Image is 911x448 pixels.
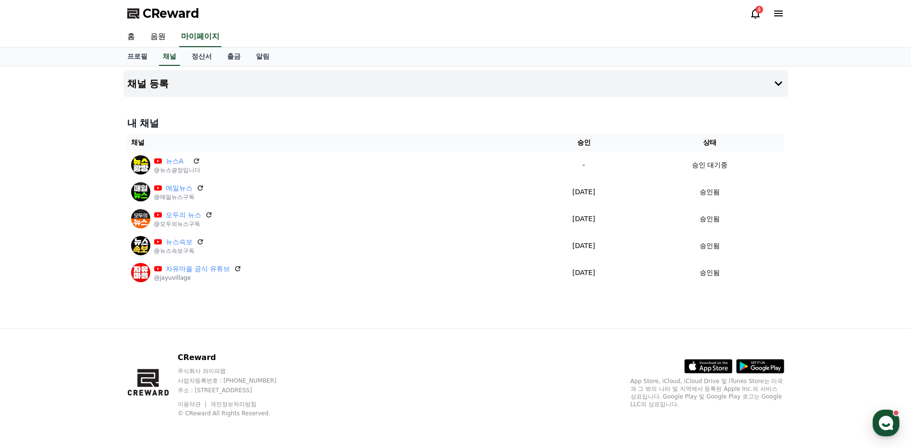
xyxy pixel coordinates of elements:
[154,274,242,282] p: @jayuvillage
[535,241,632,251] p: [DATE]
[154,166,200,174] p: @뉴스광장입니다
[123,70,788,97] button: 채널 등록
[700,214,720,224] p: 승인됨
[184,48,219,66] a: 정산서
[750,8,761,19] a: 4
[120,48,155,66] a: 프로필
[535,268,632,278] p: [DATE]
[127,6,199,21] a: CReward
[131,209,150,228] img: 모두의 뉴스
[30,319,36,327] span: 홈
[154,247,204,255] p: @뉴스속보구독
[63,305,124,329] a: 대화
[631,377,784,408] p: App Store, iCloud, iCloud Drive 및 iTunes Store는 미국과 그 밖의 나라 및 지역에서 등록된 Apple Inc.의 서비스 상표입니다. Goo...
[3,305,63,329] a: 홈
[127,134,532,151] th: 채널
[178,386,295,394] p: 주소 : [STREET_ADDRESS]
[166,210,201,220] a: 모두의 뉴스
[210,401,256,408] a: 개인정보처리방침
[178,367,295,375] p: 주식회사 와이피랩
[127,78,169,89] h4: 채널 등록
[166,183,193,193] a: 매일뉴스
[755,6,763,13] div: 4
[248,48,277,66] a: 알림
[178,410,295,417] p: © CReward All Rights Reserved.
[700,187,720,197] p: 승인됨
[535,214,632,224] p: [DATE]
[148,319,160,327] span: 설정
[88,320,99,327] span: 대화
[178,352,295,363] p: CReward
[179,27,221,47] a: 마이페이지
[178,401,208,408] a: 이용약관
[636,134,784,151] th: 상태
[219,48,248,66] a: 출금
[535,187,632,197] p: [DATE]
[692,160,728,170] p: 승인 대기중
[131,155,150,174] img: 뉴스A
[154,220,213,228] p: @모두의뉴스구독
[131,236,150,255] img: 뉴스속보
[166,237,193,247] a: 뉴스속보
[143,6,199,21] span: CReward
[700,268,720,278] p: 승인됨
[178,377,295,385] p: 사업자등록번호 : [PHONE_NUMBER]
[131,182,150,201] img: 매일뉴스
[700,241,720,251] p: 승인됨
[143,27,173,47] a: 음원
[154,193,204,201] p: @매일뉴스구독
[131,263,150,282] img: 자유마을 공식 유튜브
[166,156,189,166] a: 뉴스A
[535,160,632,170] p: -
[166,264,231,274] a: 자유마을 공식 유튜브
[127,116,784,130] h4: 내 채널
[532,134,635,151] th: 승인
[124,305,184,329] a: 설정
[159,48,180,66] a: 채널
[120,27,143,47] a: 홈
